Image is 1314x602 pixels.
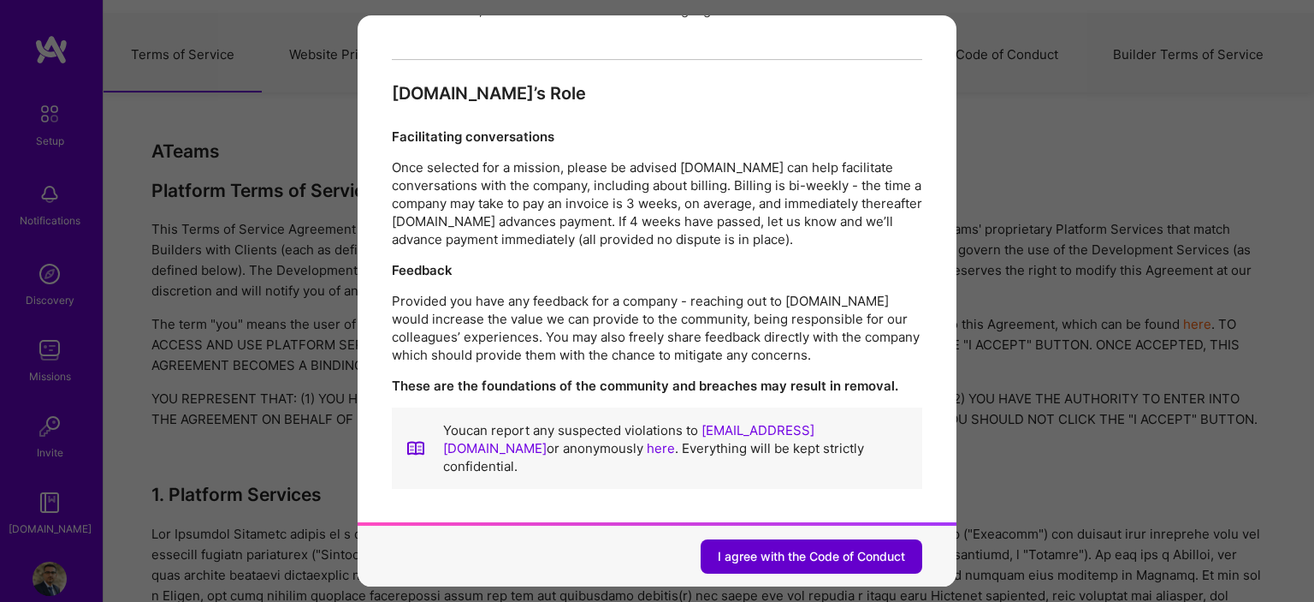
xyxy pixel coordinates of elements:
span: I agree with the Code of Conduct [718,547,905,564]
strong: Facilitating conversations [392,128,554,145]
p: Once selected for a mission, please be advised [DOMAIN_NAME] can help facilitate conversations wi... [392,158,922,248]
a: here [647,440,675,456]
div: modal [358,15,956,587]
strong: Feedback [392,262,453,278]
h4: [DOMAIN_NAME]’s Role [392,82,922,104]
img: book icon [405,421,426,475]
p: Provided you have any feedback for a company - reaching out to [DOMAIN_NAME] would increase the v... [392,292,922,364]
strong: These are the foundations of the community and breaches may result in removal. [392,378,898,394]
a: [EMAIL_ADDRESS][DOMAIN_NAME] [443,422,814,456]
button: I agree with the Code of Conduct [701,539,922,573]
p: You can report any suspected violations to or anonymously . Everything will be kept strictly conf... [443,421,909,475]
